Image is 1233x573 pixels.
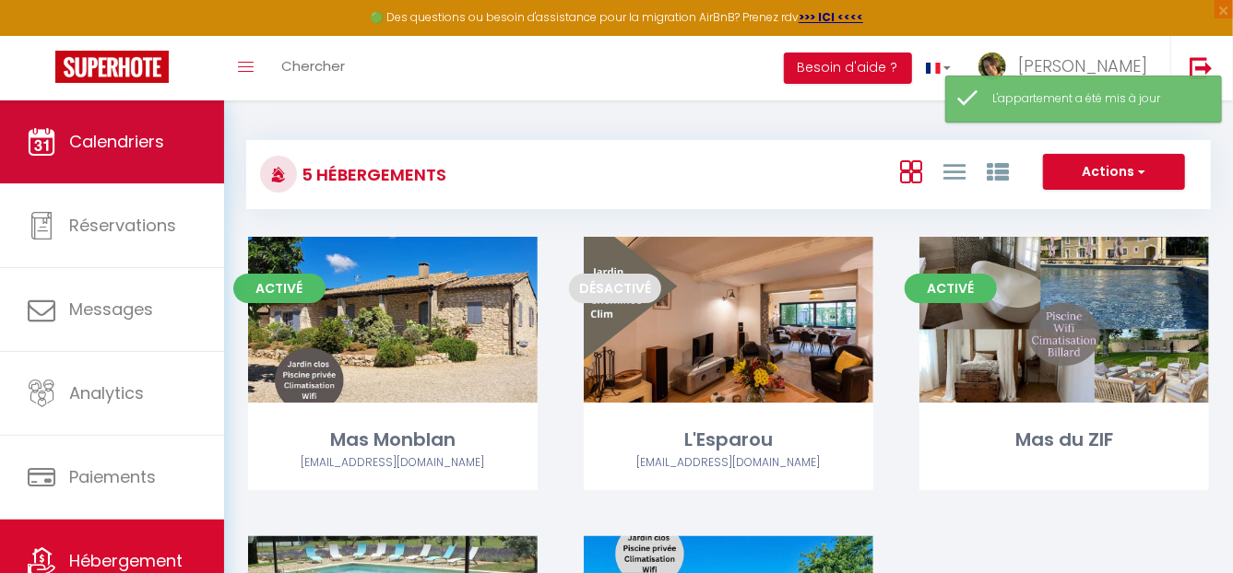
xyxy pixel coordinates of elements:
a: Vue en Box [900,156,922,186]
span: Analytics [69,381,144,404]
span: Hébergement [69,549,183,572]
button: Actions [1043,154,1185,191]
span: Paiements [69,465,156,488]
span: Désactivé [569,274,661,303]
div: Airbnb [584,454,873,472]
a: ... [PERSON_NAME] [965,36,1170,100]
a: Chercher [267,36,359,100]
div: Mas Monblan [248,426,538,454]
div: Mas du ZIF [919,426,1209,454]
a: >>> ICI <<<< [799,9,863,25]
img: ... [978,53,1006,80]
span: Chercher [281,56,345,76]
span: [PERSON_NAME] [1018,54,1147,77]
span: Activé [905,274,997,303]
img: Super Booking [55,51,169,83]
a: Vue en Liste [943,156,966,186]
div: L'Esparou [584,426,873,454]
h3: 5 Hébergements [297,154,446,195]
a: Vue par Groupe [987,156,1009,186]
div: Airbnb [248,454,538,472]
span: Calendriers [69,130,164,153]
button: Besoin d'aide ? [784,53,912,84]
span: Messages [69,298,153,321]
div: L'appartement a été mis à jour [992,90,1203,108]
span: Réservations [69,214,176,237]
img: logout [1190,56,1213,79]
span: Activé [233,274,326,303]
